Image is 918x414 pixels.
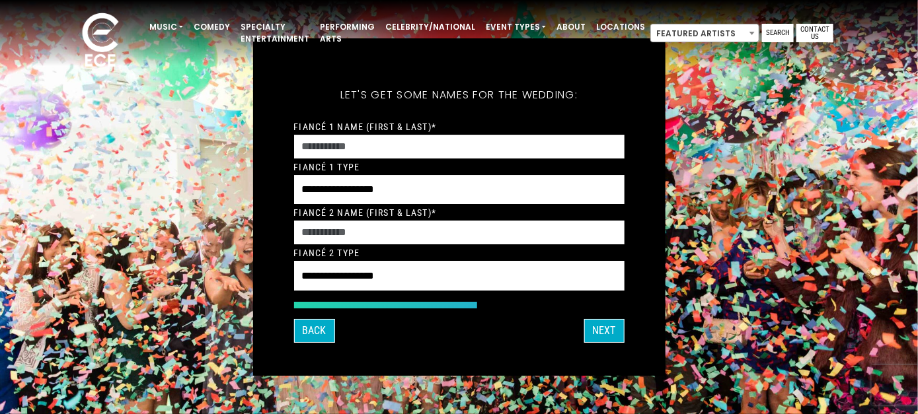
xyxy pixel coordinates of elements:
[762,24,794,42] a: Search
[651,24,759,43] span: Featured Artists
[315,16,380,50] a: Performing Arts
[67,9,134,73] img: ece_new_logo_whitev2-1.png
[294,319,335,343] button: Back
[650,24,759,42] span: Featured Artists
[294,248,360,259] label: Fiancé 2 Type
[584,319,625,343] button: Next
[551,16,591,38] a: About
[380,16,480,38] a: Celebrity/National
[294,161,360,173] label: Fiancé 1 Type
[796,24,833,42] a: Contact Us
[294,207,436,219] label: Fiancé 2 Name (First & Last)*
[294,71,625,119] h5: Let's get some names for the wedding:
[144,16,188,38] a: Music
[235,16,315,50] a: Specialty Entertainment
[294,121,436,133] label: Fiancé 1 Name (First & Last)*
[188,16,235,38] a: Comedy
[591,16,650,38] a: Locations
[480,16,551,38] a: Event Types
